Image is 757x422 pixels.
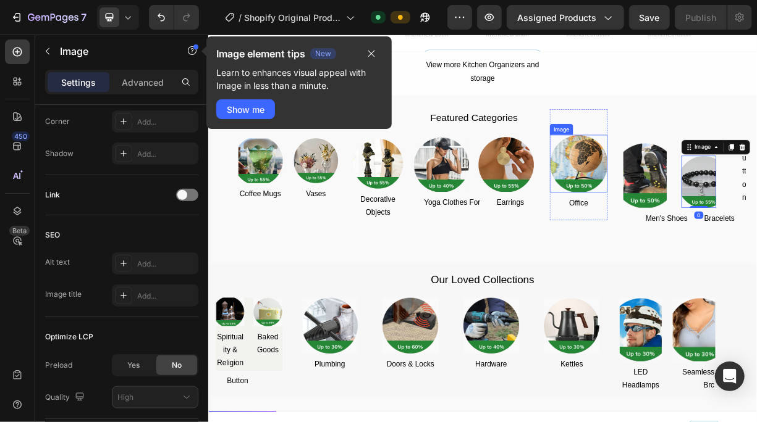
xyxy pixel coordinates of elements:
[640,163,687,234] img: Alt image
[45,289,82,300] div: Image title
[715,362,745,391] div: Open Intercom Messenger
[462,218,539,238] div: Office
[517,11,596,24] span: Assigned Products
[239,11,242,24] span: /
[45,148,74,159] div: Shadow
[137,149,195,160] div: Add...
[629,5,670,30] button: Save
[127,360,140,371] span: Yes
[669,239,713,259] div: Bracelets
[507,5,624,30] button: Assigned Products
[172,360,182,371] span: No
[721,140,727,229] div: Button
[61,76,96,89] p: Settings
[45,189,60,201] div: Link
[11,355,49,394] img: Alt image
[137,259,195,270] div: Add...
[655,146,682,157] div: Image
[685,11,716,24] div: Publish
[81,10,87,25] p: 7
[12,131,30,141] div: 450
[149,5,199,30] div: Undo/Redo
[244,11,341,24] span: Shopify Original Product Template
[561,146,620,234] img: Alt image
[45,257,70,268] div: Alt text
[464,122,491,133] div: Image
[290,217,369,238] div: Yoga Clothes For
[590,239,649,259] div: Men's Shoes
[11,319,731,343] div: Our Loved Collections
[208,35,757,422] iframe: Design area
[137,117,195,128] div: Add...
[45,331,93,342] div: Optimize LCP
[45,116,70,127] div: Corner
[640,12,660,23] span: Save
[122,76,164,89] p: Advanced
[706,135,742,234] button: Button
[61,355,99,394] img: Alt image
[45,389,87,406] div: Quality
[365,138,440,212] img: Alt image
[45,230,60,241] div: SEO
[9,226,30,236] div: Beta
[657,239,669,249] div: 0
[5,5,92,30] button: 7
[278,138,353,212] img: Alt image
[389,217,428,238] div: Earrings
[462,135,539,213] img: Alt image
[278,101,441,123] div: Featured Categories
[675,5,727,30] button: Publish
[60,44,165,59] p: Image
[137,291,195,302] div: Add...
[45,360,72,371] div: Preload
